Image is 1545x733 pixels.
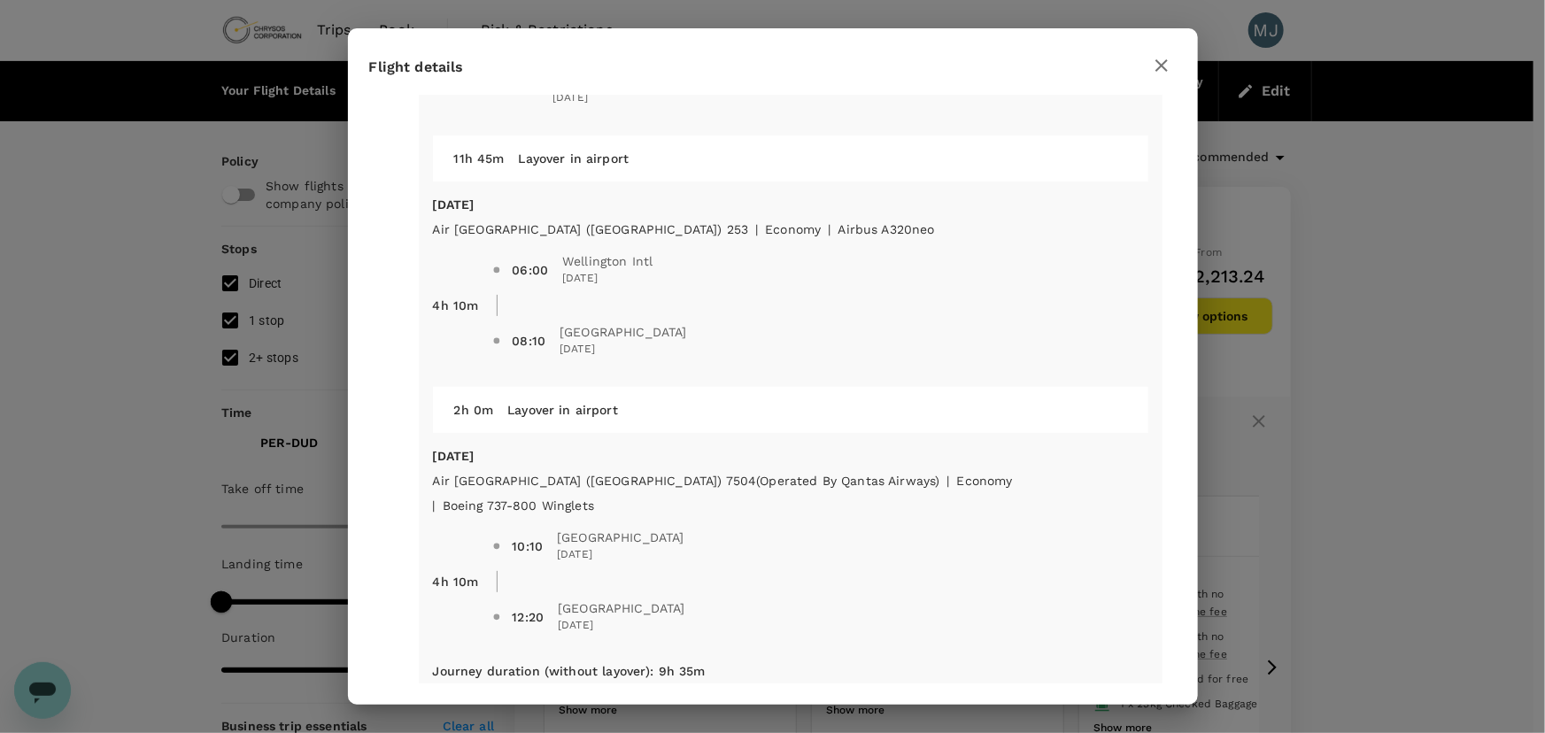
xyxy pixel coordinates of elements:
[433,196,1148,213] p: [DATE]
[765,220,821,238] p: economy
[552,89,643,107] span: [DATE]
[557,529,684,546] span: [GEOGRAPHIC_DATA]
[512,537,543,555] div: 10:10
[512,608,544,626] div: 12:20
[433,498,436,513] span: |
[947,474,950,488] span: |
[562,270,653,288] span: [DATE]
[560,341,687,359] span: [DATE]
[433,573,479,590] p: 4h 10m
[828,222,830,236] span: |
[454,403,494,417] span: 2h 0m
[519,151,630,166] span: Layover in airport
[755,222,758,236] span: |
[369,58,464,75] span: Flight details
[558,617,685,635] span: [DATE]
[512,332,545,350] div: 08:10
[562,252,653,270] span: Wellington Intl
[507,403,618,417] span: Layover in airport
[433,447,1148,465] p: [DATE]
[512,261,548,279] div: 06:00
[443,497,594,514] p: Boeing 737-800 Winglets
[433,297,479,314] p: 4h 10m
[558,599,685,617] span: [GEOGRAPHIC_DATA]
[433,662,706,680] p: Journey duration (without layover) : 9h 35m
[557,546,684,564] span: [DATE]
[560,323,687,341] span: [GEOGRAPHIC_DATA]
[433,220,749,238] p: Air [GEOGRAPHIC_DATA] ([GEOGRAPHIC_DATA]) 253
[838,220,935,238] p: Airbus A320neo
[454,151,505,166] span: 11h 45m
[433,472,940,490] p: Air [GEOGRAPHIC_DATA] ([GEOGRAPHIC_DATA]) 7504 (Operated by Qantas Airways)
[957,472,1013,490] p: economy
